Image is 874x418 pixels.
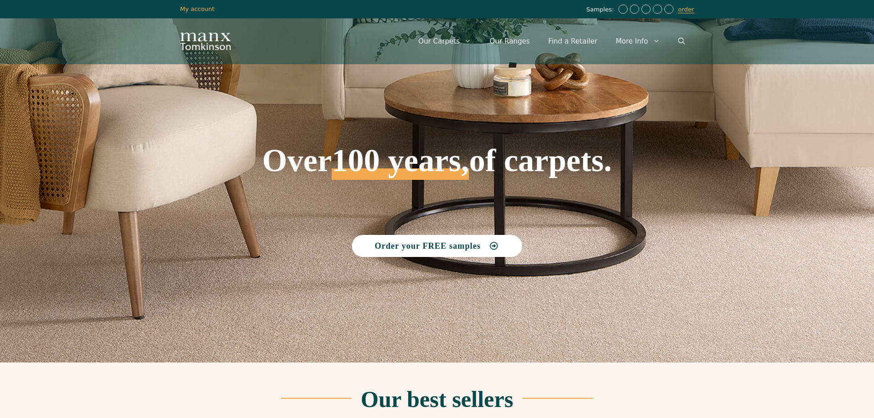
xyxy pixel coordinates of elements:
span: Samples: [586,6,616,14]
span: 100 years, [332,152,469,180]
a: Our Ranges [480,28,539,55]
nav: Primary [409,28,694,55]
a: Our Carpets [409,28,481,55]
span: Order your FREE samples [375,242,481,250]
a: Open Search Bar [669,28,694,55]
a: order [678,6,694,13]
img: Manx Tomkinson [180,33,231,50]
a: My account [180,6,215,12]
a: Find a Retailer [539,28,607,55]
h2: Our best sellers [361,388,513,411]
h1: Over of carpets. [180,78,694,180]
a: Order your FREE samples [352,235,523,257]
a: More Info [607,28,668,55]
